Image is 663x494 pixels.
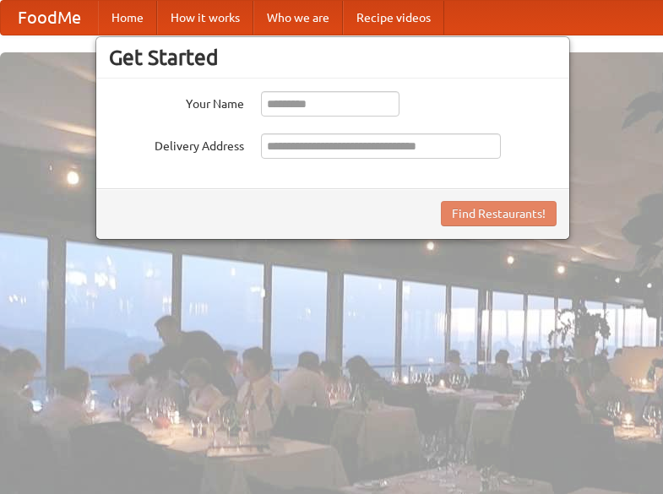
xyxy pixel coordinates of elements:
[157,1,253,35] a: How it works
[98,1,157,35] a: Home
[109,45,557,70] h3: Get Started
[1,1,98,35] a: FoodMe
[109,91,244,112] label: Your Name
[343,1,444,35] a: Recipe videos
[253,1,343,35] a: Who we are
[441,201,557,226] button: Find Restaurants!
[109,133,244,155] label: Delivery Address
